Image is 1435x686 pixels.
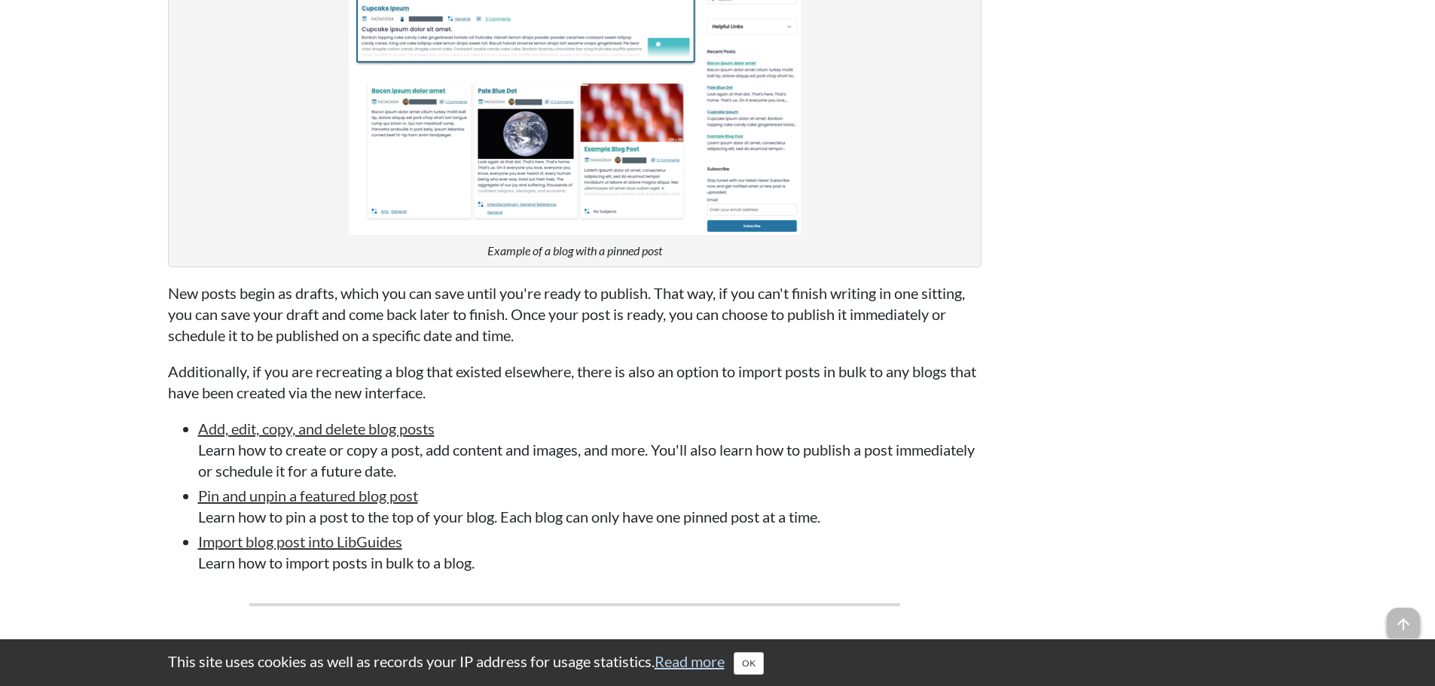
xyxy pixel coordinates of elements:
li: Learn how to create or copy a post, add content and images, and more. You'll also learn how to pu... [198,418,982,481]
p: New posts begin as drafts, which you can save until you're ready to publish. That way, if you can... [168,282,982,346]
li: Learn how to pin a post to the top of your blog. Each blog can only have one pinned post at a time. [198,485,982,527]
p: Additionally, if you are recreating a blog that existed elsewhere, there is also an option to imp... [168,361,982,403]
button: Close [734,652,764,675]
figcaption: Example of a blog with a pinned post [487,242,662,259]
a: Read more [655,652,725,670]
a: Import blog post into LibGuides [198,532,402,550]
a: arrow_upward [1387,609,1420,627]
li: Learn how to import posts in bulk to a blog. [198,531,982,573]
span: arrow_upward [1387,608,1420,641]
div: This site uses cookies as well as records your IP address for usage statistics. [153,651,1283,675]
a: Pin and unpin a featured blog post [198,486,418,505]
a: Add, edit, copy, and delete blog posts [198,419,435,438]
